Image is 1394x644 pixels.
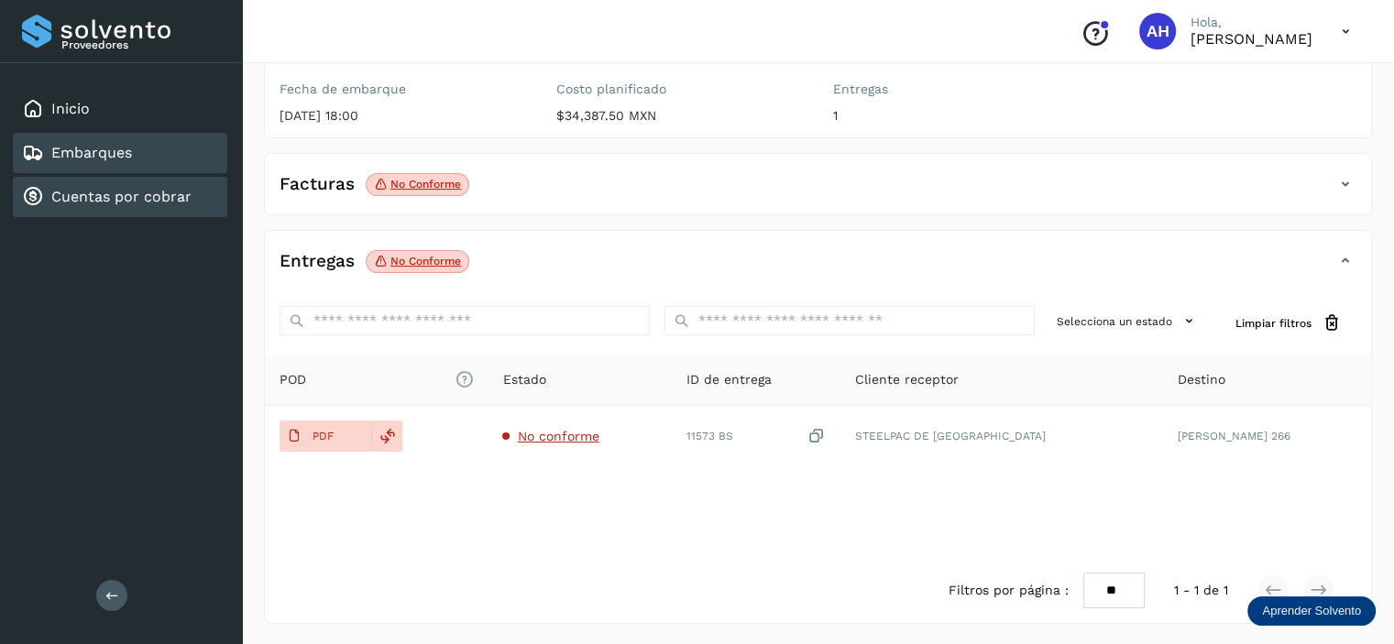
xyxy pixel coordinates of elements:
[517,429,598,443] span: No conforme
[1221,306,1356,340] button: Limpiar filtros
[1049,306,1206,336] button: Selecciona un estado
[265,246,1371,291] div: EntregasNo conforme
[1174,581,1228,600] span: 1 - 1 de 1
[265,169,1371,214] div: FacturasNo conforme
[51,100,90,117] a: Inicio
[390,178,461,191] p: No conforme
[1247,596,1376,626] div: Aprender Solvento
[686,427,825,446] div: 11573 BS
[556,82,804,97] label: Costo planificado
[280,420,371,452] button: PDF
[833,108,1081,124] p: 1
[855,370,959,389] span: Cliente receptor
[280,108,527,124] p: [DATE] 18:00
[61,38,220,51] p: Proveedores
[390,255,461,267] p: No conforme
[1163,406,1371,466] td: [PERSON_NAME] 266
[371,420,402,452] div: Reemplazar POD
[313,430,334,442] p: PDF
[280,251,355,272] h4: Entregas
[556,108,804,124] p: $34,387.50 MXN
[1191,30,1312,48] p: AZUCENA HERNANDEZ LOPEZ
[1191,15,1312,30] p: Hola,
[280,174,355,195] h4: Facturas
[1235,315,1312,332] span: Limpiar filtros
[280,370,473,389] span: POD
[13,133,227,173] div: Embarques
[949,581,1069,600] span: Filtros por página :
[13,89,227,129] div: Inicio
[502,370,545,389] span: Estado
[686,370,772,389] span: ID de entrega
[51,188,192,205] a: Cuentas por cobrar
[13,177,227,217] div: Cuentas por cobrar
[833,82,1081,97] label: Entregas
[1178,370,1225,389] span: Destino
[1262,604,1361,618] p: Aprender Solvento
[280,82,527,97] label: Fecha de embarque
[51,144,132,161] a: Embarques
[840,406,1163,466] td: STEELPAC DE [GEOGRAPHIC_DATA]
